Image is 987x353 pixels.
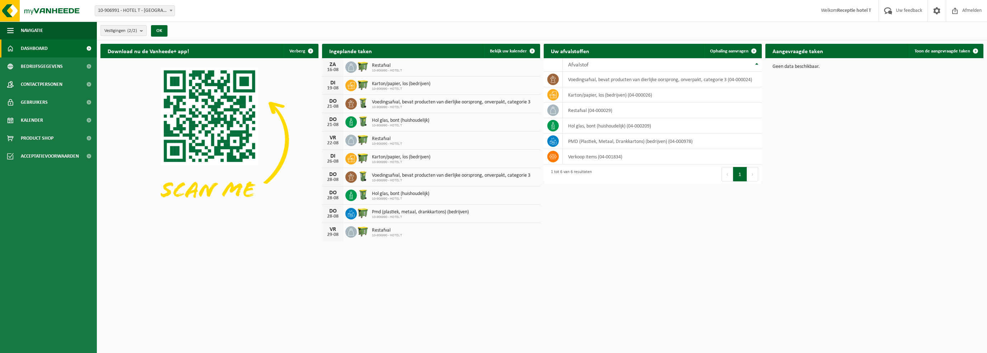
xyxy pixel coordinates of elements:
td: restafval (04-000029) [563,103,762,118]
button: Vestigingen(2/2) [100,25,147,36]
img: WB-1100-HPE-GN-51 [357,79,369,91]
img: WB-1100-HPE-GN-51 [357,207,369,219]
button: Next [747,167,758,181]
button: Previous [722,167,733,181]
span: Bedrijfsgegevens [21,57,63,75]
span: Dashboard [21,40,48,57]
button: OK [151,25,167,37]
a: Ophaling aanvragen [704,44,761,58]
td: PMD (Plastiek, Metaal, Drankkartons) (bedrijven) (04-000978) [563,134,762,149]
div: DI [326,153,340,159]
td: karton/papier, los (bedrijven) (04-000026) [563,87,762,103]
span: Acceptatievoorwaarden [21,147,79,165]
span: Product Shop [21,129,53,147]
div: VR [326,135,340,141]
span: Afvalstof [568,62,589,68]
span: 10-906990 - HOTEL T [372,178,530,183]
button: 1 [733,167,747,181]
span: 10-906990 - HOTEL T [372,105,530,110]
img: WB-0140-HPE-GN-50 [357,170,369,182]
div: DO [326,208,340,214]
img: WB-1100-HPE-GN-51 [357,225,369,237]
div: 26-08 [326,159,340,164]
span: 10-906990 - HOTEL T [372,215,469,219]
span: 10-906990 - HOTEL T [372,87,430,91]
h2: Download nu de Vanheede+ app! [100,44,196,58]
div: 28-08 [326,196,340,201]
img: WB-0140-HPE-GN-50 [357,97,369,109]
span: Toon de aangevraagde taken [915,49,970,54]
div: 29-08 [326,232,340,237]
div: DO [326,117,340,122]
img: Download de VHEPlus App [100,58,318,222]
span: Karton/papier, los (bedrijven) [372,154,430,160]
img: WB-0240-HPE-GN-50 [357,189,369,201]
div: DO [326,190,340,196]
span: 10-906990 - HOTEL T [372,233,402,238]
div: DO [326,98,340,104]
span: Karton/papier, los (bedrijven) [372,81,430,87]
h2: Ingeplande taken [322,44,379,58]
div: 22-08 [326,141,340,146]
a: Bekijk uw kalender [484,44,539,58]
div: 19-08 [326,86,340,91]
div: DO [326,172,340,177]
span: 10-906990 - HOTEL T [372,124,429,128]
div: DI [326,80,340,86]
div: ZA [326,62,340,68]
p: Geen data beschikbaar. [773,64,976,69]
div: 1 tot 6 van 6 resultaten [547,166,592,182]
span: Contactpersonen [21,75,62,93]
a: Toon de aangevraagde taken [909,44,983,58]
span: Hol glas, bont (huishoudelijk) [372,191,429,197]
span: Voedingsafval, bevat producten van dierlijke oorsprong, onverpakt, categorie 3 [372,173,530,178]
div: 21-08 [326,122,340,127]
div: VR [326,227,340,232]
button: Verberg [284,44,318,58]
span: 10-906991 - HOTEL T - AALBEKE [95,5,175,16]
span: Restafval [372,136,402,142]
span: Kalender [21,111,43,129]
img: WB-0240-HPE-GN-50 [357,115,369,127]
span: Bekijk uw kalender [490,49,527,54]
div: 21-08 [326,104,340,109]
h2: Uw afvalstoffen [544,44,596,58]
span: Ophaling aanvragen [710,49,748,54]
span: 10-906990 - HOTEL T [372,69,402,73]
td: verkoop items (04-001834) [563,149,762,164]
td: hol glas, bont (huishoudelijk) (04-000209) [563,118,762,134]
strong: Receptie hotel T [837,8,871,13]
div: 16-08 [326,68,340,73]
span: 10-906991 - HOTEL T - AALBEKE [95,6,175,16]
span: 10-906990 - HOTEL T [372,160,430,164]
img: WB-1100-HPE-GN-51 [357,60,369,73]
span: Vestigingen [104,25,137,36]
span: Pmd (plastiek, metaal, drankkartons) (bedrijven) [372,209,469,215]
span: Hol glas, bont (huishoudelijk) [372,118,429,124]
img: WB-1100-HPE-GN-51 [357,134,369,146]
span: Navigatie [21,22,43,40]
img: WB-1100-HPE-GN-51 [357,152,369,164]
h2: Aangevraagde taken [765,44,830,58]
span: 10-906990 - HOTEL T [372,142,402,146]
span: Restafval [372,63,402,69]
count: (2/2) [127,28,137,33]
div: 28-08 [326,214,340,219]
div: 28-08 [326,177,340,182]
span: Voedingsafval, bevat producten van dierlijke oorsprong, onverpakt, categorie 3 [372,99,530,105]
span: 10-906990 - HOTEL T [372,197,429,201]
span: Verberg [289,49,305,54]
td: voedingsafval, bevat producten van dierlijke oorsprong, onverpakt, categorie 3 (04-000024) [563,72,762,87]
span: Restafval [372,228,402,233]
span: Gebruikers [21,93,48,111]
